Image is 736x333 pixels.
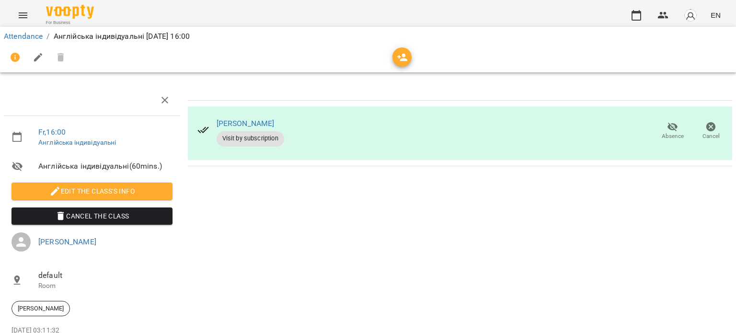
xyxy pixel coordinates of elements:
[11,4,34,27] button: Menu
[19,185,165,197] span: Edit the class's Info
[38,270,172,281] span: default
[46,20,94,26] span: For Business
[4,31,732,42] nav: breadcrumb
[654,118,692,145] button: Absence
[38,138,116,146] a: Англійська індивідуальні
[46,5,94,19] img: Voopty Logo
[11,183,172,200] button: Edit the class's Info
[702,132,720,140] span: Cancel
[38,161,172,172] span: Англійська індивідуальні ( 60 mins. )
[38,127,66,137] a: Fr , 16:00
[711,10,721,20] span: EN
[54,31,190,42] p: Англійська індивідуальні [DATE] 16:00
[11,301,70,316] div: [PERSON_NAME]
[19,210,165,222] span: Cancel the class
[11,207,172,225] button: Cancel the class
[684,9,697,22] img: avatar_s.png
[12,304,69,313] span: [PERSON_NAME]
[217,134,284,143] span: Visit by subscription
[662,132,684,140] span: Absence
[707,6,724,24] button: EN
[38,237,96,246] a: [PERSON_NAME]
[4,32,43,41] a: Attendance
[692,118,730,145] button: Cancel
[217,119,275,128] a: [PERSON_NAME]
[38,281,172,291] p: Room
[46,31,49,42] li: /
